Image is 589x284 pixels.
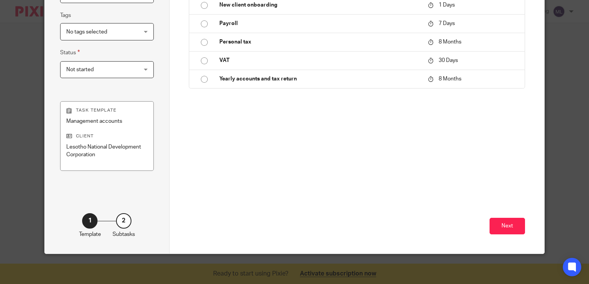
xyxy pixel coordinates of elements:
[66,67,94,72] span: Not started
[66,107,148,114] p: Task template
[219,75,420,83] p: Yearly accounts and tax return
[219,57,420,64] p: VAT
[490,218,525,234] button: Next
[79,231,101,238] p: Template
[60,12,71,19] label: Tags
[439,2,455,8] span: 1 Days
[219,38,420,46] p: Personal tax
[439,39,461,45] span: 8 Months
[82,213,98,229] div: 1
[113,231,135,238] p: Subtasks
[66,29,107,35] span: No tags selected
[439,58,458,63] span: 30 Days
[116,213,131,229] div: 2
[60,48,80,57] label: Status
[219,1,420,9] p: New client onboarding
[219,20,420,27] p: Payroll
[439,21,455,26] span: 7 Days
[66,143,148,159] p: Lesotho National Development Corporation
[66,117,148,125] p: Management accounts
[66,133,148,139] p: Client
[439,77,461,82] span: 8 Months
